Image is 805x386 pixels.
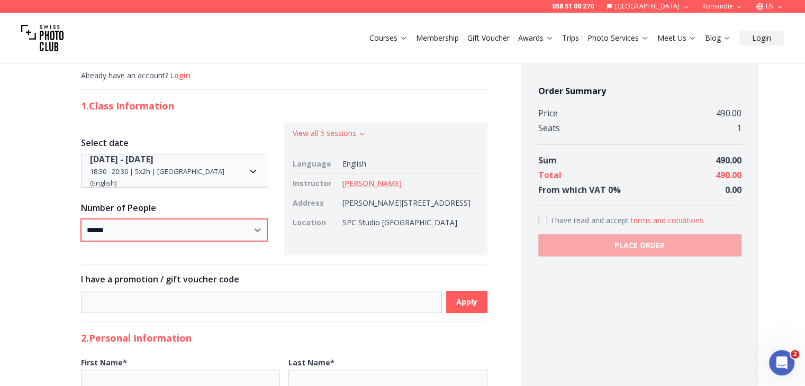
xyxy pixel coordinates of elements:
a: Photo Services [587,33,649,43]
div: 490.00 [716,106,741,121]
button: Gift Voucher [463,31,514,45]
button: View all 5 sessions [293,128,366,139]
button: Awards [514,31,558,45]
td: English [338,154,479,174]
h2: 2. Personal Information [81,330,487,345]
div: Sum [538,153,557,168]
button: Login [170,70,191,81]
img: Swiss photo club [21,17,64,59]
div: Seats [538,121,560,135]
b: Apply [456,297,477,307]
button: Accept termsI have read and accept [631,215,705,226]
h2: 1. Class Information [81,98,487,113]
h3: I have a promotion / gift voucher code [81,273,487,286]
button: PLACE ORDER [538,234,741,256]
b: PLACE ORDER [614,240,665,251]
div: From which VAT 0 % [538,182,621,197]
div: 1 [737,121,741,135]
iframe: Intercom live chat [769,350,794,375]
button: Login [739,31,784,45]
span: I have read and accept [551,215,631,225]
td: Language [293,154,338,174]
a: Gift Voucher [467,33,510,43]
a: 058 51 00 270 [552,2,594,11]
td: Address [293,194,338,213]
div: Price [538,106,558,121]
h3: Select date [81,136,267,149]
b: First Name * [81,357,127,367]
h4: Order Summary [538,85,741,97]
h3: Number of People [81,201,267,214]
a: [PERSON_NAME] [342,178,402,188]
button: Trips [558,31,583,45]
td: [PERSON_NAME][STREET_ADDRESS] [338,194,479,213]
div: Total [538,168,562,182]
a: Meet Us [657,33,697,43]
button: Membership [412,31,463,45]
div: Already have an account? [81,70,487,81]
input: Accept terms [538,216,547,224]
button: Courses [365,31,412,45]
span: 490.00 [716,154,741,166]
button: Blog [701,31,735,45]
button: Photo Services [583,31,653,45]
b: Last Name * [288,357,334,367]
td: Location [293,213,338,233]
button: Meet Us [653,31,701,45]
button: Date [81,154,267,188]
a: Membership [416,33,459,43]
a: Awards [518,33,554,43]
a: Blog [705,33,731,43]
a: Courses [369,33,408,43]
a: Trips [562,33,579,43]
span: 490.00 [716,169,741,181]
td: Instructor [293,174,338,194]
span: 0.00 [725,184,741,196]
button: Apply [446,291,487,313]
td: SPC Studio [GEOGRAPHIC_DATA] [338,213,479,233]
span: 2 [791,350,799,359]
